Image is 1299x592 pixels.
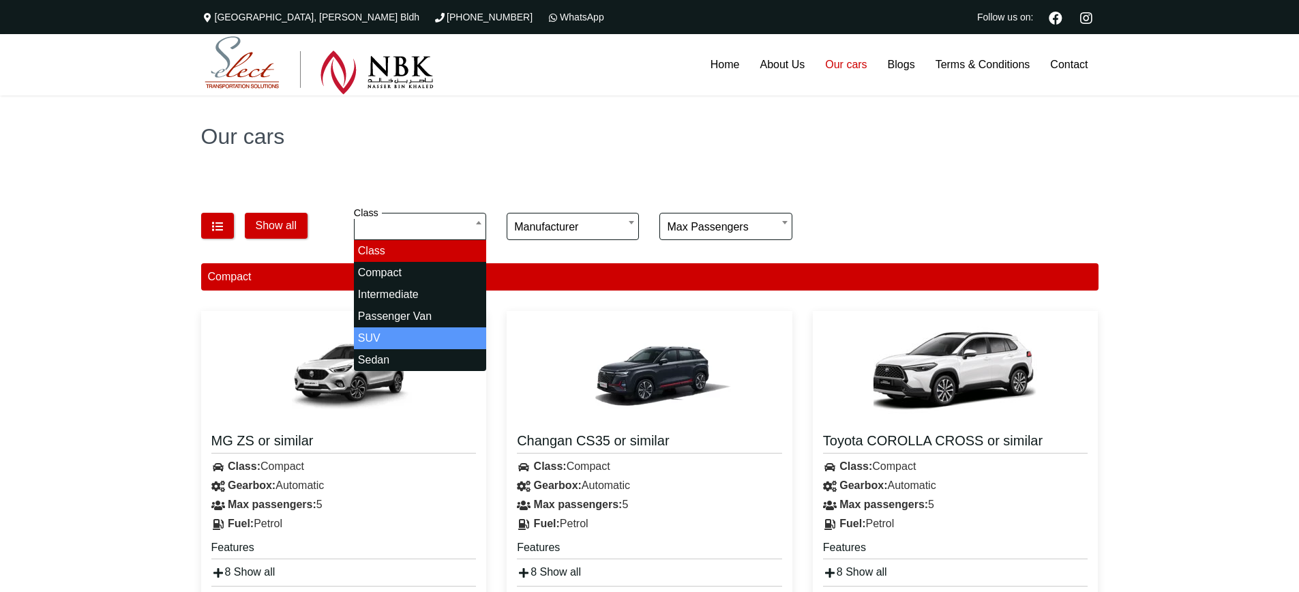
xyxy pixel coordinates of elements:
[517,566,581,578] a: 8 Show all
[813,476,1099,495] div: Automatic
[354,240,486,262] li: Class
[813,514,1099,533] div: Petrol
[546,12,604,23] a: WhatsApp
[201,495,487,514] div: 5
[228,460,260,472] strong: Class:
[354,327,486,349] li: SUV
[1040,34,1098,95] a: Contact
[245,213,308,239] button: Show all
[507,495,792,514] div: 5
[839,460,872,472] strong: Class:
[354,207,382,219] label: Class
[228,518,254,529] strong: Fuel:
[211,540,477,559] h5: Features
[839,479,887,491] strong: Gearbox:
[228,499,316,510] strong: Max passengers:
[534,499,623,510] strong: Max passengers:
[354,284,486,306] li: Intermediate
[433,12,533,23] a: [PHONE_NUMBER]
[823,540,1088,559] h5: Features
[201,514,487,533] div: Petrol
[567,321,731,424] img: Changan CS35 or similar
[874,321,1037,424] img: Toyota COROLLA CROSS or similar
[507,213,639,240] span: Manufacturer
[839,518,865,529] strong: Fuel:
[354,306,486,327] li: Passenger Van
[659,213,792,240] span: Max passengers
[262,321,425,424] img: MG ZS or similar
[211,432,477,454] a: MG ZS or similar
[201,125,1099,147] h1: Our cars
[700,34,750,95] a: Home
[507,476,792,495] div: Automatic
[354,349,486,371] li: Sedan
[813,495,1099,514] div: 5
[815,34,877,95] a: Our cars
[749,34,815,95] a: About Us
[228,479,275,491] strong: Gearbox:
[205,36,434,95] img: Select Rent a Car
[925,34,1041,95] a: Terms & Conditions
[878,34,925,95] a: Blogs
[514,213,631,241] span: Manufacturer
[839,499,928,510] strong: Max passengers:
[507,514,792,533] div: Petrol
[534,479,582,491] strong: Gearbox:
[534,518,560,529] strong: Fuel:
[517,432,782,454] a: Changan CS35 or similar
[823,566,887,578] a: 8 Show all
[201,457,487,476] div: Compact
[201,263,1099,291] div: Compact
[517,540,782,559] h5: Features
[211,566,275,578] a: 8 Show all
[823,432,1088,454] a: Toyota COROLLA CROSS or similar
[667,213,784,241] span: Max passengers
[813,457,1099,476] div: Compact
[1043,10,1068,25] a: Facebook
[507,457,792,476] div: Compact
[201,476,487,495] div: Automatic
[534,460,567,472] strong: Class:
[354,262,486,284] li: Compact
[1075,10,1099,25] a: Instagram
